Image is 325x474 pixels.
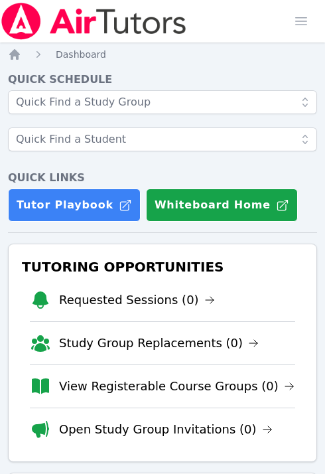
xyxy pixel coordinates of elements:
input: Quick Find a Study Group [8,90,317,114]
h3: Tutoring Opportunities [19,255,306,279]
span: Dashboard [56,49,106,60]
a: Open Study Group Invitations (0) [59,420,273,439]
h4: Quick Schedule [8,72,317,88]
nav: Breadcrumb [8,48,317,61]
a: Tutor Playbook [8,189,141,222]
h4: Quick Links [8,170,317,186]
a: Requested Sessions (0) [59,291,215,309]
a: Study Group Replacements (0) [59,334,259,353]
a: Dashboard [56,48,106,61]
a: View Registerable Course Groups (0) [59,377,294,396]
input: Quick Find a Student [8,127,317,151]
button: Whiteboard Home [146,189,298,222]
